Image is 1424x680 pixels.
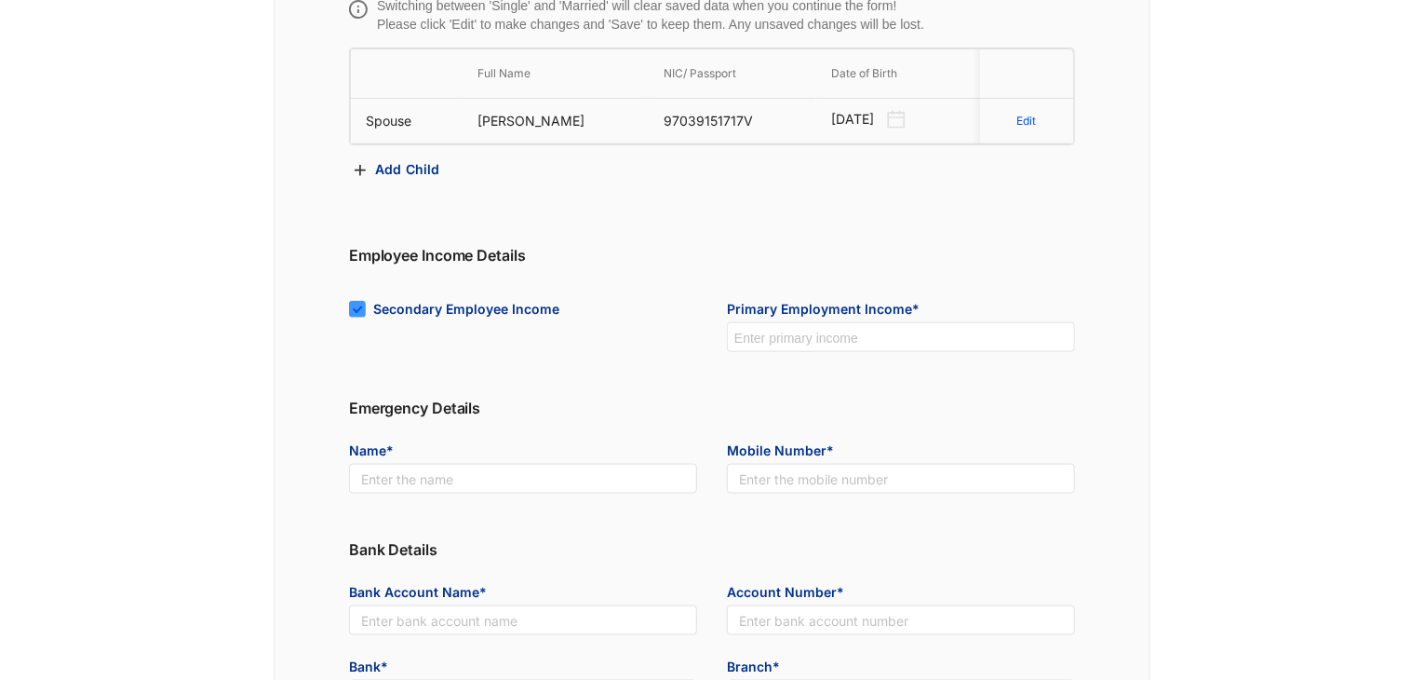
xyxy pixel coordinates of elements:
span: Bank* [349,658,697,680]
p: Spouse [366,112,448,130]
p: Add Child [355,160,440,179]
th: NIC/ Passport [649,49,816,99]
p: [PERSON_NAME] [477,112,634,130]
p: Bank Details [349,538,1075,561]
span: Mobile Number* [727,442,1075,464]
input: Enter primary income [728,323,1074,353]
p: [DATE] [831,108,969,133]
span: Name* [349,442,697,464]
input: Enter bank account name [349,605,697,635]
input: Enter bank account number [727,605,1075,635]
button: Add Child [340,155,455,184]
p: 97039151717V [664,112,801,130]
span: Bank Account Name* [349,583,697,605]
div: Please click 'Edit' to make changes and 'Save' to keep them. Any unsaved changes will be lost. [377,15,924,34]
span: Primary Employment Income* [727,300,1075,322]
th: Full Name [463,49,649,99]
img: Calendar_outline.50cf7ba7bed2bc8547a0602b917b3615.svg [885,108,907,130]
span: Account Number* [727,583,1075,605]
input: Enter the name [349,464,697,494]
span: Branch* [727,658,1075,680]
span: Secondary Employee Income [366,300,567,319]
p: Employee Income Details [349,244,1075,266]
img: plus.7b46c48e204fbe2c4fe92f8074fbce4c.svg [355,165,366,176]
input: Enter the mobile number [727,464,1075,494]
p: Edit [1017,112,1037,130]
p: Emergency Details [349,397,1075,419]
th: Date of Birth [816,49,984,99]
